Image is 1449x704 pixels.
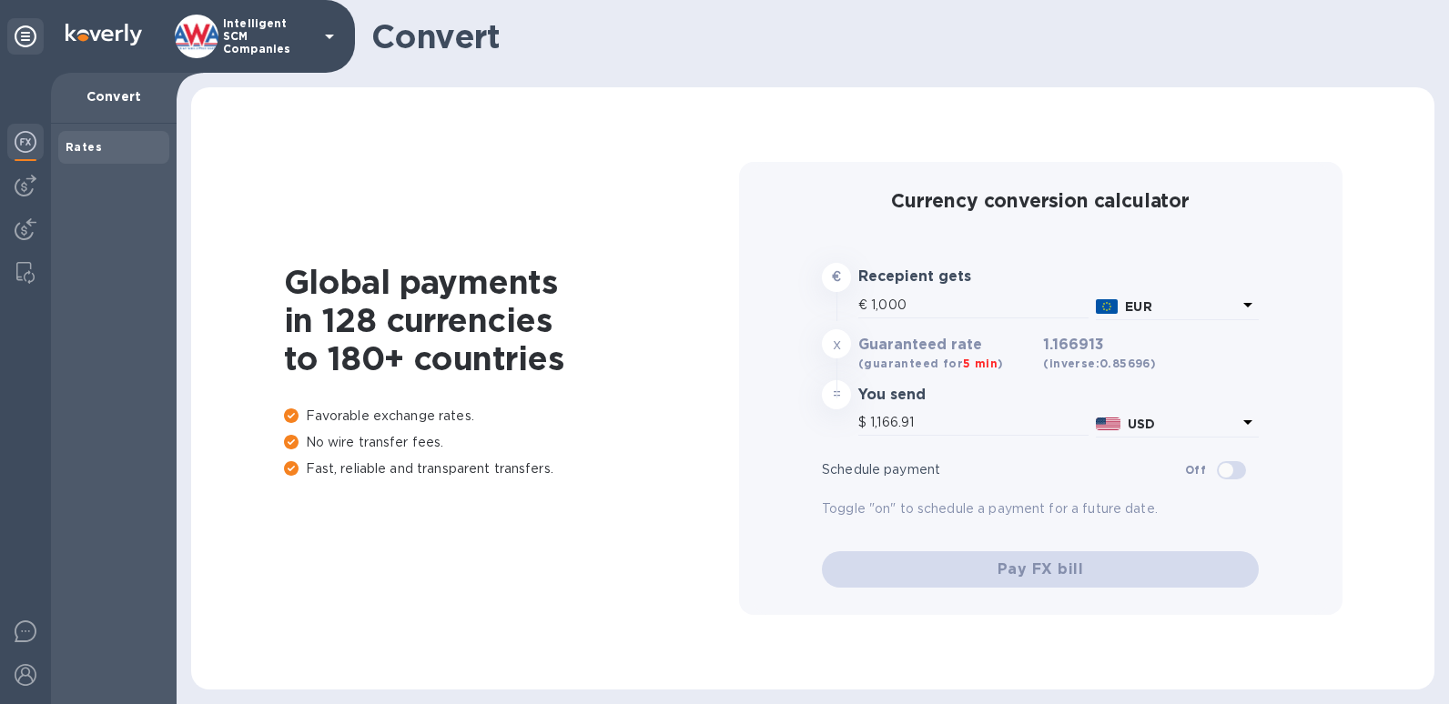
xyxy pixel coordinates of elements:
[858,268,1036,286] h3: Recepient gets
[66,87,162,106] p: Convert
[822,499,1259,518] p: Toggle "on" to schedule a payment for a future date.
[832,269,841,284] strong: €
[15,131,36,153] img: Foreign exchange
[1043,357,1156,370] b: (inverse: 0.85696 )
[871,292,1089,319] input: Amount
[1128,417,1155,431] b: USD
[822,380,851,409] div: =
[284,263,739,377] h1: Global payments in 128 currencies to 180+ countries
[858,292,871,319] div: €
[1185,463,1206,477] b: Off
[858,409,870,437] div: $
[822,460,1185,479] p: Schedule payment
[822,329,851,358] div: x
[223,17,314,55] p: Intelligent SCM Companies
[1043,337,1156,373] h3: 1.166913
[66,24,142,45] img: Logo
[858,357,1003,370] b: (guaranteed for )
[963,357,998,370] span: 5 min
[284,433,739,452] p: No wire transfer fees.
[1096,417,1120,430] img: USD
[1125,299,1151,314] b: EUR
[284,459,739,478] p: Fast, reliable and transparent transfers.
[858,387,1036,404] h3: You send
[858,337,1036,354] h3: Guaranteed rate
[66,140,102,154] b: Rates
[822,189,1259,212] h2: Currency conversion calculator
[284,407,739,426] p: Favorable exchange rates.
[371,17,1420,55] h1: Convert
[870,409,1089,437] input: Amount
